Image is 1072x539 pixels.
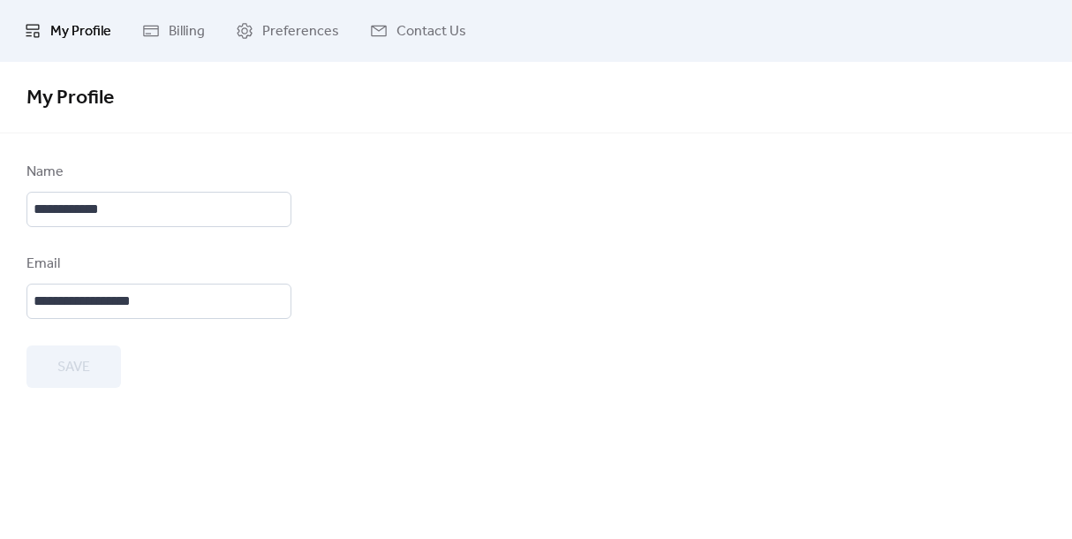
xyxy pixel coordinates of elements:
[50,21,111,42] span: My Profile
[169,21,205,42] span: Billing
[357,7,479,55] a: Contact Us
[129,7,218,55] a: Billing
[26,162,288,183] div: Name
[26,254,288,275] div: Email
[223,7,352,55] a: Preferences
[262,21,339,42] span: Preferences
[11,7,125,55] a: My Profile
[26,79,114,118] span: My Profile
[396,21,466,42] span: Contact Us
